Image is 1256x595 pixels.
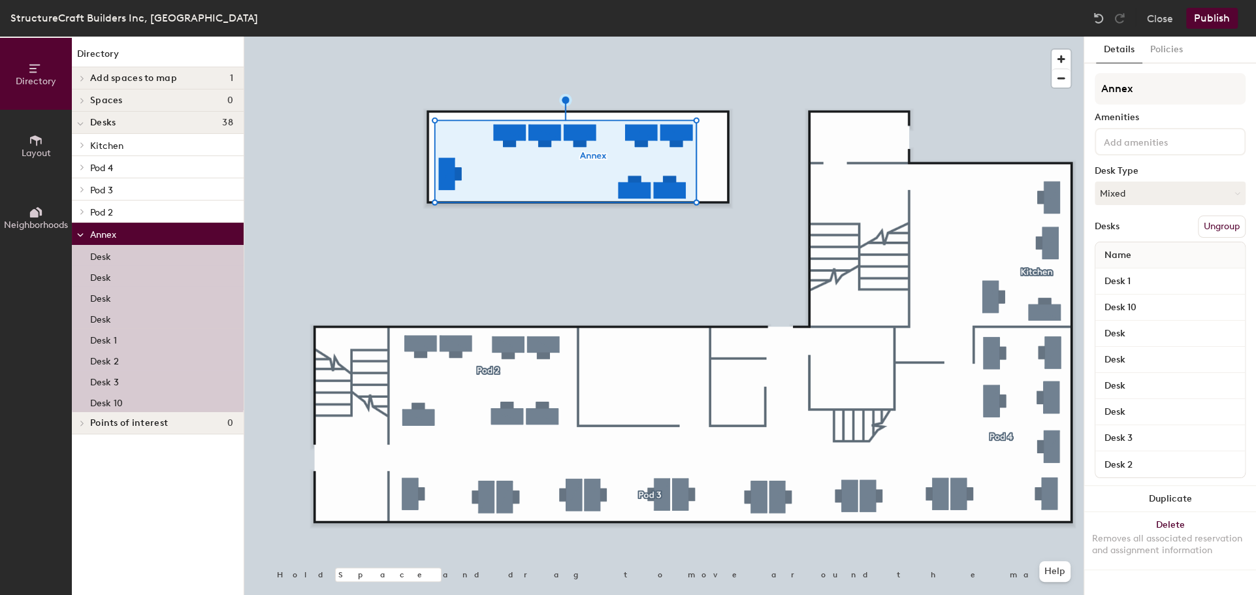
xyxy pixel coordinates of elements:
[10,10,258,26] div: StructureCraft Builders Inc, [GEOGRAPHIC_DATA]
[90,352,119,367] p: Desk 2
[1084,486,1256,512] button: Duplicate
[1098,429,1242,447] input: Unnamed desk
[1095,221,1119,232] div: Desks
[1095,112,1246,123] div: Amenities
[230,73,233,84] span: 1
[1092,533,1248,556] div: Removes all associated reservation and assignment information
[1147,8,1173,29] button: Close
[1098,377,1242,395] input: Unnamed desk
[1098,455,1242,474] input: Unnamed desk
[72,47,244,67] h1: Directory
[1113,12,1126,25] img: Redo
[1098,325,1242,343] input: Unnamed desk
[90,163,113,174] span: Pod 4
[1098,272,1242,291] input: Unnamed desk
[90,229,116,240] span: Annex
[90,418,168,428] span: Points of interest
[1095,182,1246,205] button: Mixed
[1098,351,1242,369] input: Unnamed desk
[90,95,123,106] span: Spaces
[1198,216,1246,238] button: Ungroup
[90,73,177,84] span: Add spaces to map
[227,418,233,428] span: 0
[90,310,111,325] p: Desk
[90,289,111,304] p: Desk
[1092,12,1105,25] img: Undo
[4,219,68,231] span: Neighborhoods
[227,95,233,106] span: 0
[1095,166,1246,176] div: Desk Type
[222,118,233,128] span: 38
[16,76,56,87] span: Directory
[90,207,113,218] span: Pod 2
[90,185,113,196] span: Pod 3
[1096,37,1142,63] button: Details
[90,140,123,152] span: Kitchen
[1039,561,1071,582] button: Help
[1084,512,1256,570] button: DeleteRemoves all associated reservation and assignment information
[1186,8,1238,29] button: Publish
[22,148,51,159] span: Layout
[90,268,111,283] p: Desk
[1142,37,1191,63] button: Policies
[1098,298,1242,317] input: Unnamed desk
[1098,244,1138,267] span: Name
[90,373,119,388] p: Desk 3
[90,331,117,346] p: Desk 1
[1101,133,1219,149] input: Add amenities
[1098,403,1242,421] input: Unnamed desk
[90,248,111,263] p: Desk
[90,394,123,409] p: Desk 10
[90,118,116,128] span: Desks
